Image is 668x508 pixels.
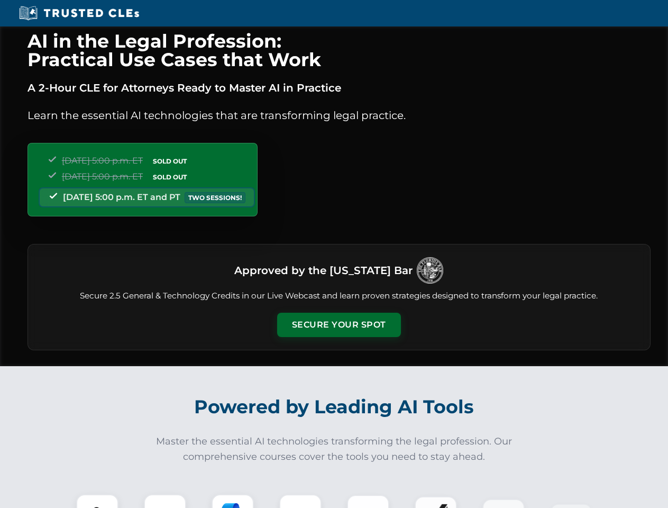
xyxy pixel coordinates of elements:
span: SOLD OUT [149,156,190,167]
p: Learn the essential AI technologies that are transforming legal practice. [28,107,651,124]
p: A 2-Hour CLE for Attorneys Ready to Master AI in Practice [28,79,651,96]
button: Secure Your Spot [277,313,401,337]
p: Secure 2.5 General & Technology Credits in our Live Webcast and learn proven strategies designed ... [41,290,637,302]
span: [DATE] 5:00 p.m. ET [62,156,143,166]
span: [DATE] 5:00 p.m. ET [62,171,143,182]
img: Trusted CLEs [16,5,142,21]
img: Logo [417,257,443,284]
span: SOLD OUT [149,171,190,183]
p: Master the essential AI technologies transforming the legal profession. Our comprehensive courses... [149,434,519,465]
h1: AI in the Legal Profession: Practical Use Cases that Work [28,32,651,69]
h3: Approved by the [US_STATE] Bar [234,261,413,280]
h2: Powered by Leading AI Tools [41,388,627,425]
